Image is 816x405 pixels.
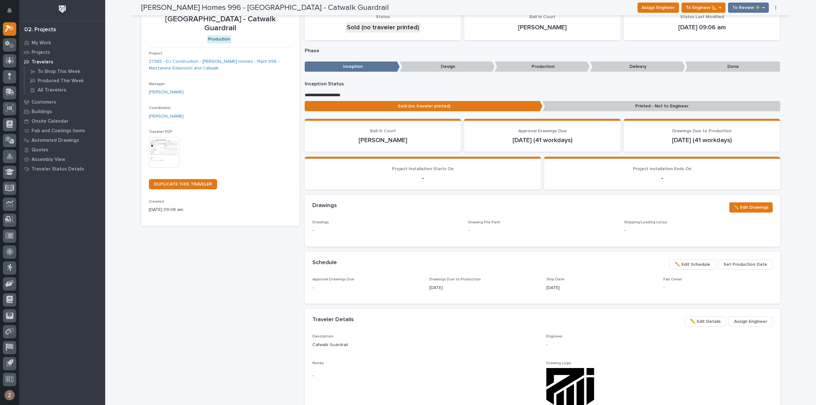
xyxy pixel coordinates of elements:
[3,4,16,17] button: Notifications
[25,76,105,85] a: Produced This Week
[690,318,721,325] span: ✏️ Edit Details
[631,136,773,144] p: [DATE] (41 workdays)
[312,202,337,209] h2: Drawings
[305,101,543,112] p: Sold (no traveler printed)
[312,335,333,338] span: Description
[631,24,773,31] p: [DATE] 09:06 am
[312,372,539,379] p: -
[149,113,184,120] a: [PERSON_NAME]
[32,147,48,153] p: Quotes
[38,87,66,93] p: All Travelers
[305,48,780,54] p: Phase
[32,50,50,55] p: Projects
[663,278,682,281] span: Fab Crews
[729,316,773,327] button: Assign Engineer
[149,89,184,96] a: [PERSON_NAME]
[19,97,105,107] a: Customers
[19,47,105,57] a: Projects
[734,318,767,325] span: Assign Engineer
[312,259,337,266] h2: Schedule
[552,174,773,182] p: -
[675,261,710,268] span: ✏️ Edit Schedule
[669,259,716,270] button: ✏️ Edit Schedule
[38,69,80,75] p: To Shop This Week
[495,61,590,72] p: Production
[149,179,217,189] a: DUPLICATE THIS TRAVELER
[312,136,454,144] p: [PERSON_NAME]
[19,126,105,135] a: Fab and Coatings Items
[468,221,500,224] span: Drawing File Path
[32,59,53,65] p: Travelers
[637,3,679,13] button: Assign Engineer
[546,278,565,281] span: Ship Date
[546,342,773,348] p: -
[149,82,165,86] span: Manager
[543,101,780,112] p: Printed - Not to Engineer
[25,67,105,76] a: To Shop This Week
[633,167,691,171] span: Project Installation Ends On
[32,166,84,172] p: Traveler Status Details
[19,155,105,164] a: Assembly View
[32,99,56,105] p: Customers
[19,38,105,47] a: My Work
[19,135,105,145] a: Automated Drawings
[19,116,105,126] a: Onsite Calendar
[8,8,16,18] div: Notifications
[472,24,613,31] p: [PERSON_NAME]
[681,3,725,13] button: To Engineer 📐 →
[472,136,613,144] p: [DATE] (41 workdays)
[468,227,470,234] p: -
[19,145,105,155] a: Quotes
[19,164,105,174] a: Traveler Status Details
[400,61,495,72] p: Design
[305,81,780,87] p: Inception Status
[312,221,329,224] span: Drawings
[149,5,292,33] p: [PERSON_NAME] Homes 996 - [GEOGRAPHIC_DATA] - Catwalk Guardrail
[376,15,390,19] span: Status
[312,174,533,182] p: -
[19,107,105,116] a: Buildings
[370,129,396,133] span: Ball In Court
[32,119,69,124] p: Onsite Calendar
[32,157,65,163] p: Assembly View
[149,52,162,55] span: Project
[32,138,79,143] p: Automated Drawings
[24,26,56,33] div: 02. Projects
[392,167,454,171] span: Project Installation Starts On
[312,285,422,291] p: -
[429,278,481,281] span: Drawings Due to Production
[32,40,51,46] p: My Work
[32,128,85,134] p: Fab and Coatings Items
[732,4,765,11] span: To Review 👨‍🏭 →
[305,61,400,72] p: Inception
[624,221,667,224] span: Shipping/Loading List(s)
[149,58,292,72] a: 27365 - DJ Construction - [PERSON_NAME] Homes - Plant 996 - Mezzanine Extension and Catwalk
[728,3,769,13] button: To Review 👨‍🏭 →
[149,106,171,110] span: Coordinator
[685,61,780,72] p: Done
[154,182,212,186] span: DUPLICATE THIS TRAVELER
[518,129,567,133] span: Approval Drawings Due
[149,130,172,134] span: Traveler PDF
[642,4,675,11] span: Assign Engineer
[729,202,773,213] button: ✏️ Edit Drawings
[312,342,539,348] p: Catwalk Guardrail
[38,78,84,84] p: Produced This Week
[672,129,732,133] span: Drawings Due to Production
[429,285,539,291] p: [DATE]
[312,278,354,281] span: Approval Drawings Due
[149,206,292,213] p: [DATE] 09:06 am
[624,227,772,234] p: -
[686,4,721,11] span: To Engineer 📐 →
[680,15,724,19] span: Status Last Modified
[718,259,773,270] button: Set Production Date
[546,285,656,291] p: [DATE]
[19,57,105,67] a: Travelers
[590,61,685,72] p: Delivery
[733,204,769,211] span: ✏️ Edit Drawings
[546,335,563,338] span: Engineer
[207,35,231,43] div: Production
[25,85,105,94] a: All Travelers
[141,3,389,12] h2: [PERSON_NAME] Homes 996 - [GEOGRAPHIC_DATA] - Catwalk Guardrail
[32,109,52,115] p: Buildings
